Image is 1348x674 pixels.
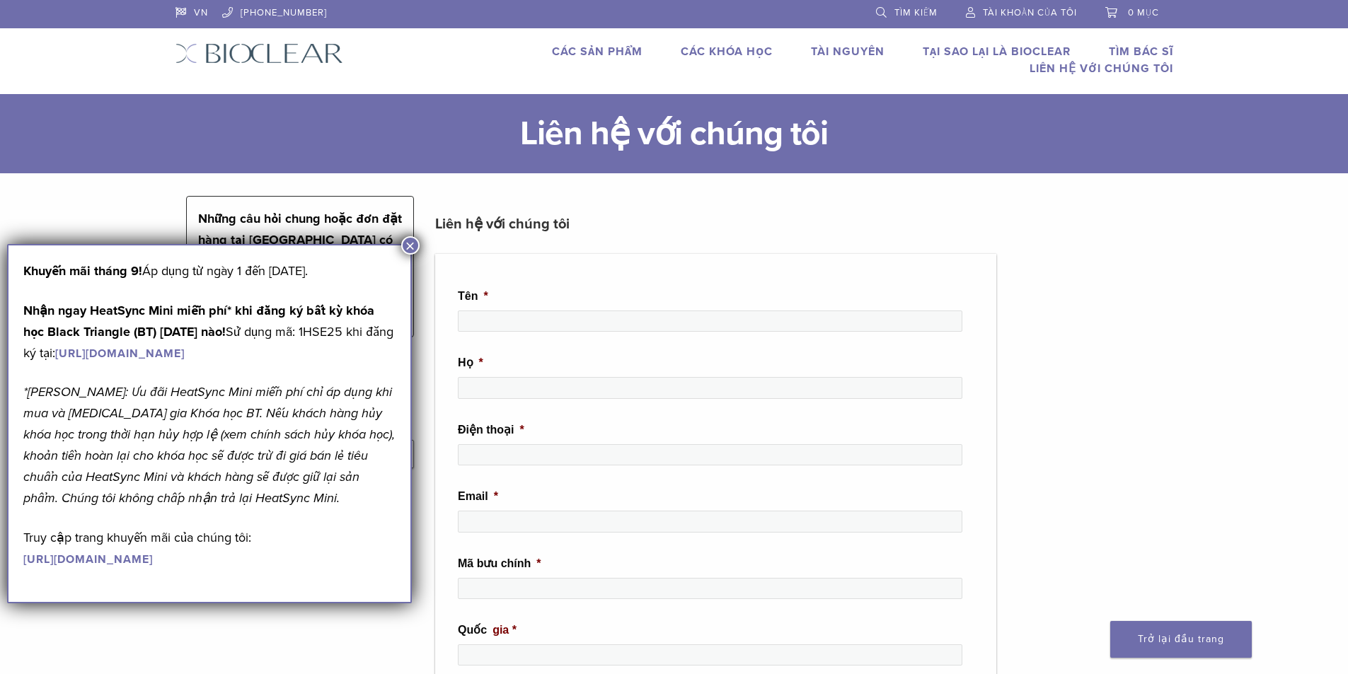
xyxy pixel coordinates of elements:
font: *[PERSON_NAME]: Ưu đãi HeatSync Mini miễn phí chỉ áp dụng khi mua và [MEDICAL_DATA] gia Khóa học ... [23,384,395,506]
font: Liên hệ với chúng tôi [520,113,828,154]
font: Những câu hỏi chung hoặc đơn đặt hàng tại [GEOGRAPHIC_DATA] có thể liên hệ: [198,211,402,269]
font: Điện thoại [458,424,514,436]
font: 0 mục [1128,7,1159,18]
font: Tên [458,290,478,302]
font: Sử dụng mã: 1HSE25 khi đăng ký tại: [23,324,393,361]
a: Tài nguyên [811,45,885,59]
font: Email [458,490,488,502]
font: Khuyến mãi tháng 9! [23,263,142,279]
font: Trở lại đầu trang [1138,633,1224,645]
font: VN [194,7,208,18]
font: Nhận ngay HeatSync Mini miễn phí* khi đăng ký bất kỳ khóa học Black Triangle (BT) [DATE] nào! [23,303,374,339]
font: Tìm kiếm [894,7,938,18]
a: Các sản phẩm [552,45,643,59]
font: Truy cập trang khuyến mãi của chúng tôi: [23,530,251,545]
a: Trở lại đầu trang [1110,621,1252,658]
a: [URL][DOMAIN_NAME] [55,347,185,361]
font: Mã bưu chính [458,557,531,569]
img: Bioclear [175,43,343,64]
font: Áp dụng từ ngày 1 đến [DATE]. [142,263,308,279]
a: Tại sao lại là Bioclear [923,45,1071,59]
a: Các khóa học [681,45,773,59]
a: Tìm bác sĩ [1109,45,1173,59]
font: [PHONE_NUMBER] [241,7,327,18]
font: Tài khoản của tôi [983,7,1077,18]
font: Quốc [458,624,487,636]
font: Họ [458,356,473,368]
a: [URL][DOMAIN_NAME] [23,552,153,566]
font: Liên hệ với chúng tôi [435,216,570,233]
a: Liên hệ với chúng tôi [1030,62,1173,76]
font: gia * [492,624,517,636]
font: × [405,236,415,255]
button: Đóng [401,236,420,255]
